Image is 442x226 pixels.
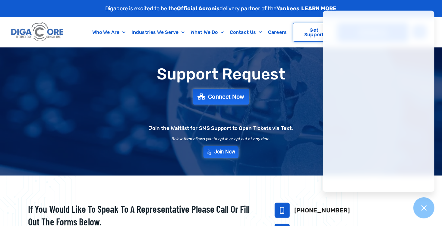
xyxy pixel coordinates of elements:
[89,25,128,39] a: Who We Are
[89,25,290,39] nav: Menu
[301,5,337,12] a: LEARN MORE
[299,28,329,37] span: Get Support
[105,5,337,13] p: Digacore is excited to be the delivery partner of the .
[214,150,235,155] span: Join Now
[188,25,227,39] a: What We Do
[10,20,65,44] img: Digacore logo 1
[149,126,293,131] h2: Join the Waitlist for SMS Support to Open Tickets via Text.
[275,203,290,218] a: 732-646-5725
[323,11,434,192] iframe: Chatgenie Messenger
[265,25,290,39] a: Careers
[227,25,265,39] a: Contact Us
[177,5,220,12] strong: Official Acronis
[193,89,249,105] a: Connect Now
[293,23,335,42] a: Get Support
[294,207,350,214] a: [PHONE_NUMBER]
[204,146,239,158] a: Join Now
[172,137,270,141] h2: Below form allows you to opt in or opt out at any time.
[128,25,188,39] a: Industries We Serve
[208,94,245,100] span: Connect Now
[13,66,429,83] h1: Support Request
[276,5,300,12] strong: Yankees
